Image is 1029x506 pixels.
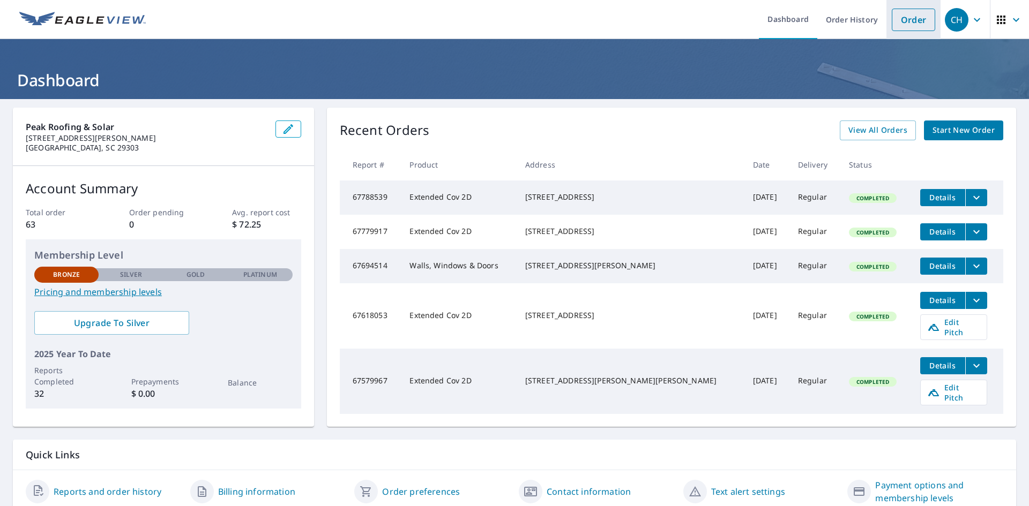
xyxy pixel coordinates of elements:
[744,283,789,349] td: [DATE]
[927,192,959,202] span: Details
[34,311,189,335] a: Upgrade To Silver
[927,295,959,305] span: Details
[340,249,401,283] td: 67694514
[19,12,146,28] img: EV Logo
[850,194,896,202] span: Completed
[401,149,516,180] th: Product
[744,149,789,180] th: Date
[892,9,935,31] a: Order
[26,143,267,153] p: [GEOGRAPHIC_DATA], SC 29303
[26,179,301,198] p: Account Summary
[525,192,736,202] div: [STREET_ADDRESS]
[218,485,295,498] a: Billing information
[933,124,995,137] span: Start New Order
[53,270,80,280] p: Bronze
[525,260,736,271] div: [STREET_ADDRESS][PERSON_NAME]
[243,270,277,280] p: Platinum
[927,261,959,271] span: Details
[965,258,987,275] button: filesDropdownBtn-67694514
[789,180,840,215] td: Regular
[525,310,736,321] div: [STREET_ADDRESS]
[789,249,840,283] td: Regular
[840,149,911,180] th: Status
[927,360,959,371] span: Details
[401,283,516,349] td: Extended Cov 2D
[13,69,1016,91] h1: Dashboard
[228,377,292,388] p: Balance
[744,215,789,249] td: [DATE]
[920,189,965,206] button: detailsBtn-67788539
[34,285,293,298] a: Pricing and membership levels
[920,258,965,275] button: detailsBtn-67694514
[26,207,94,218] p: Total order
[927,317,980,337] span: Edit Pitch
[187,270,205,280] p: Gold
[120,270,143,280] p: Silver
[927,226,959,237] span: Details
[875,479,1003,504] a: Payment options and membership levels
[744,180,789,215] td: [DATE]
[131,376,196,387] p: Prepayments
[382,485,460,498] a: Order preferences
[920,357,965,374] button: detailsBtn-67579967
[711,485,785,498] a: Text alert settings
[850,378,896,386] span: Completed
[34,365,99,387] p: Reports Completed
[401,180,516,215] td: Extended Cov 2D
[26,120,267,133] p: Peak Roofing & Solar
[920,314,987,340] a: Edit Pitch
[26,133,267,143] p: [STREET_ADDRESS][PERSON_NAME]
[34,387,99,400] p: 32
[789,283,840,349] td: Regular
[924,120,1003,140] a: Start New Order
[34,248,293,262] p: Membership Level
[850,313,896,320] span: Completed
[927,382,980,403] span: Edit Pitch
[340,349,401,414] td: 67579967
[340,120,430,140] p: Recent Orders
[26,448,1003,462] p: Quick Links
[965,357,987,374] button: filesDropdownBtn-67579967
[789,215,840,249] td: Regular
[965,189,987,206] button: filesDropdownBtn-67788539
[547,485,631,498] a: Contact information
[850,263,896,270] span: Completed
[789,349,840,414] td: Regular
[525,226,736,237] div: [STREET_ADDRESS]
[340,283,401,349] td: 67618053
[744,349,789,414] td: [DATE]
[54,485,161,498] a: Reports and order history
[517,149,744,180] th: Address
[945,8,968,32] div: CH
[232,207,301,218] p: Avg. report cost
[43,317,181,329] span: Upgrade To Silver
[340,180,401,215] td: 67788539
[401,215,516,249] td: Extended Cov 2D
[26,218,94,231] p: 63
[965,223,987,240] button: filesDropdownBtn-67779917
[525,375,736,386] div: [STREET_ADDRESS][PERSON_NAME][PERSON_NAME]
[920,380,987,405] a: Edit Pitch
[401,349,516,414] td: Extended Cov 2D
[848,124,907,137] span: View All Orders
[744,249,789,283] td: [DATE]
[131,387,196,400] p: $ 0.00
[840,120,916,140] a: View All Orders
[965,292,987,309] button: filesDropdownBtn-67618053
[920,292,965,309] button: detailsBtn-67618053
[789,149,840,180] th: Delivery
[34,348,293,360] p: 2025 Year To Date
[920,223,965,240] button: detailsBtn-67779917
[340,149,401,180] th: Report #
[850,229,896,236] span: Completed
[129,207,198,218] p: Order pending
[129,218,198,231] p: 0
[401,249,516,283] td: Walls, Windows & Doors
[232,218,301,231] p: $ 72.25
[340,215,401,249] td: 67779917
